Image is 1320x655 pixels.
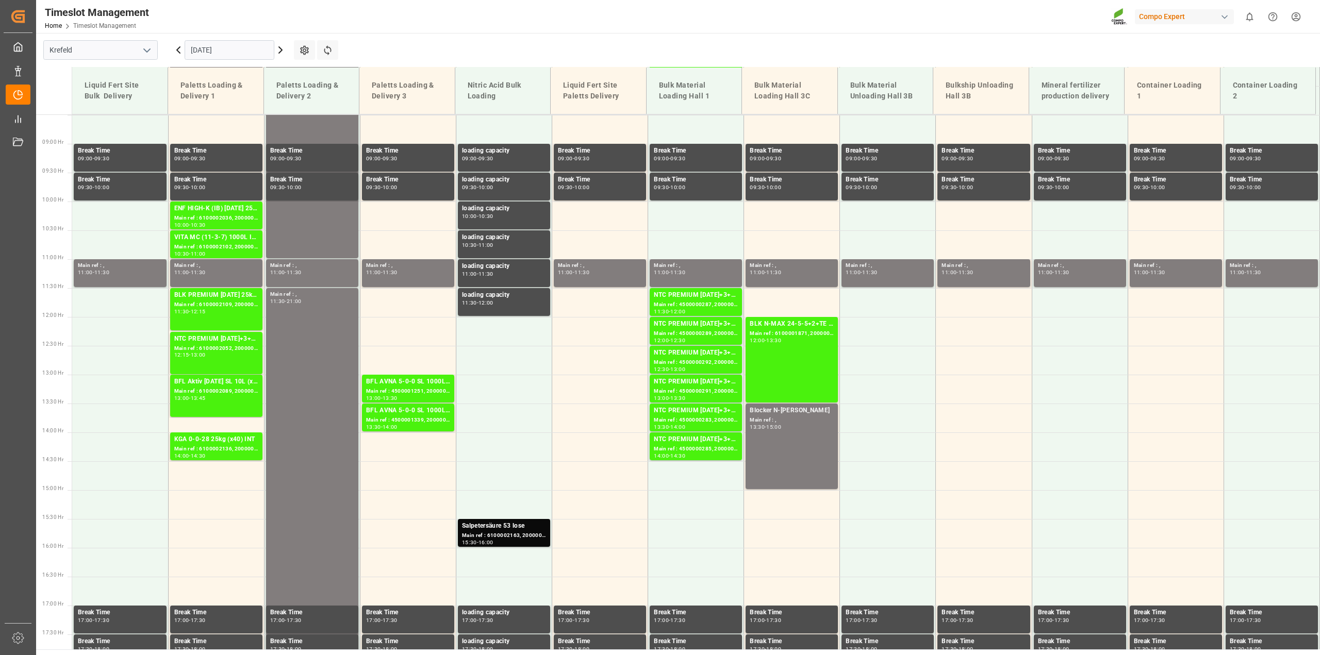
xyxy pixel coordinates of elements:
div: 13:00 [670,367,685,372]
div: - [93,185,94,190]
div: Main ref : 4500000291, 2000000239 [654,387,738,396]
div: 12:30 [670,338,685,343]
div: VITA MC (11-3-7) 1000L IBC DE [174,232,258,243]
div: - [477,243,478,247]
div: 09:00 [846,156,861,161]
div: 11:30 [270,299,285,304]
div: 11:30 [478,272,493,276]
div: 09:00 [558,156,573,161]
div: 09:30 [1054,156,1069,161]
div: Main ref : 6100002102, 2000001485 [174,243,258,251]
div: 09:00 [942,156,956,161]
div: Break Time [750,175,834,185]
div: 10:30 [462,243,477,247]
div: 11:00 [1230,270,1245,275]
div: 13:00 [191,352,206,357]
div: Main ref : , [1038,261,1122,270]
div: Main ref : , [78,261,162,270]
div: 09:30 [862,156,877,161]
div: Liquid Fert Site Paletts Delivery [559,76,638,106]
div: - [189,270,190,275]
div: Nitric Acid Bulk Loading [464,76,542,106]
div: Break Time [558,146,642,156]
div: NTC PREMIUM [DATE]+3+TE BULK [654,434,738,445]
div: 10:00 [383,185,398,190]
div: 10:00 [574,185,589,190]
div: 13:30 [750,425,765,429]
span: 09:00 Hr [42,139,63,145]
div: BFL AVNA 5-0-0 SL 1000L IBC MTO [366,377,450,387]
div: Main ref : 6100002136, 2000000369 [174,445,258,454]
div: Main ref : , [846,261,930,270]
span: 14:00 Hr [42,428,63,433]
div: 10:30 [191,223,206,227]
div: 15:00 [766,425,781,429]
div: 09:30 [1246,156,1261,161]
div: Main ref : 6100002052, 2000000797 [174,344,258,353]
input: DD.MM.YYYY [185,40,274,60]
div: Main ref : , [270,290,354,299]
div: 09:30 [462,185,477,190]
div: 09:30 [174,185,189,190]
div: - [765,185,766,190]
div: Break Time [846,146,930,156]
span: 12:30 Hr [42,341,63,347]
div: - [669,270,670,275]
div: Main ref : 6100002109, 2000001635 [174,300,258,309]
span: 16:00 Hr [42,543,63,549]
div: - [1052,185,1054,190]
div: 09:00 [1134,156,1149,161]
div: - [189,309,190,314]
div: 11:00 [366,270,381,275]
div: Break Time [1230,175,1314,185]
span: 14:30 Hr [42,457,63,462]
div: 09:00 [174,156,189,161]
div: 12:00 [750,338,765,343]
div: - [189,185,190,190]
div: loading capacity [462,175,546,185]
div: 12:00 [478,300,493,305]
div: 11:30 [959,270,973,275]
div: - [956,270,958,275]
div: 12:00 [670,309,685,314]
div: loading capacity [462,232,546,243]
div: 13:45 [191,396,206,400]
div: - [477,540,478,545]
div: Timeslot Management [45,5,149,20]
div: - [477,272,478,276]
div: BFL Aktiv [DATE] SL 10L (x60) DEBFL Aktiv [DATE] SL 200L (x4) DENTC PREMIUM [DATE] 25kg (x40) D,E... [174,377,258,387]
div: 11:30 [94,270,109,275]
div: 13:00 [174,396,189,400]
div: Break Time [654,175,738,185]
div: 09:30 [1230,185,1245,190]
div: 09:30 [1150,156,1165,161]
div: 11:30 [766,270,781,275]
button: Help Center [1261,5,1284,28]
div: 13:30 [383,396,398,400]
div: Break Time [270,146,354,156]
span: 10:00 Hr [42,197,63,203]
div: KGA 0-0-28 25kg (x40) INT [174,434,258,445]
div: Break Time [654,146,738,156]
div: - [1245,270,1246,275]
span: 13:00 Hr [42,370,63,376]
div: 10:00 [462,214,477,219]
span: 09:30 Hr [42,168,63,174]
span: 11:30 Hr [42,283,63,289]
div: 11:30 [1246,270,1261,275]
div: 11:30 [862,270,877,275]
div: Main ref : 4500000292, 2000000239 [654,358,738,367]
div: - [189,251,190,256]
div: - [381,396,383,400]
div: 13:00 [366,396,381,400]
div: Compo Expert [1135,9,1234,24]
div: Break Time [942,175,1026,185]
div: 11:30 [654,309,669,314]
div: Main ref : 6100002163, 2000001688 [462,531,546,540]
div: Main ref : 4500000289, 2000000239 [654,329,738,338]
div: - [669,309,670,314]
div: - [1052,156,1054,161]
div: - [765,338,766,343]
div: Break Time [78,175,162,185]
div: 10:00 [174,223,189,227]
